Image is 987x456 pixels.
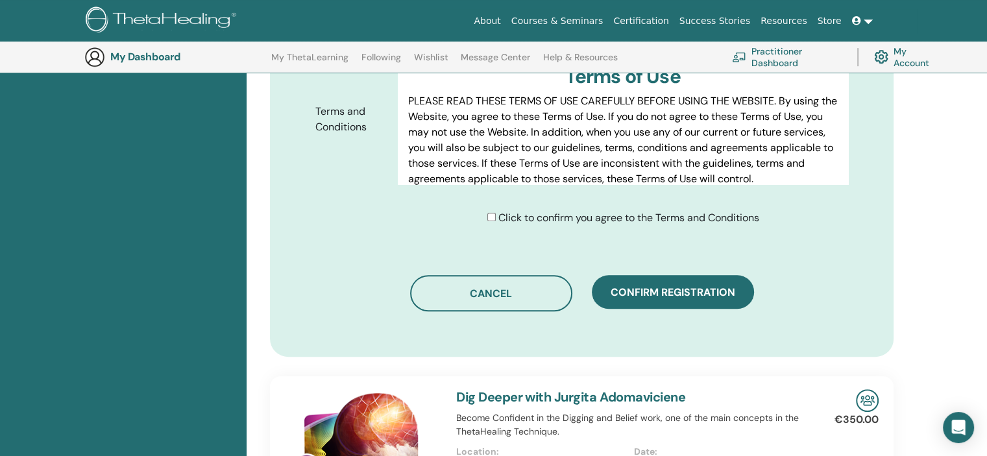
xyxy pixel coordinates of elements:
img: chalkboard-teacher.svg [732,52,746,62]
span: Cancel [470,287,512,300]
button: Cancel [410,275,572,311]
a: Wishlist [414,52,448,73]
a: Following [361,52,401,73]
a: My Account [874,43,940,71]
img: logo.png [86,6,241,36]
label: Terms and Conditions [306,99,398,139]
img: generic-user-icon.jpg [84,47,105,67]
img: cog.svg [874,47,888,67]
p: Become Confident in the Digging and Belief work, one of the main concepts in the ThetaHealing Tec... [456,411,811,438]
a: Message Center [461,52,530,73]
span: Confirm registration [611,285,735,299]
img: In-Person Seminar [856,389,879,412]
p: €350.00 [835,412,879,427]
h3: My Dashboard [110,51,240,63]
a: Courses & Seminars [506,9,609,33]
a: About [469,9,506,33]
button: Confirm registration [592,275,754,309]
a: Resources [755,9,812,33]
a: Store [812,9,847,33]
h3: Terms of Use [408,65,838,88]
a: Dig Deeper with Jurgita Adomaviciene [456,389,685,405]
div: Open Intercom Messenger [943,412,974,443]
a: My ThetaLearning [271,52,348,73]
a: Practitioner Dashboard [732,43,842,71]
p: PLEASE READ THESE TERMS OF USE CAREFULLY BEFORE USING THE WEBSITE. By using the Website, you agre... [408,93,838,187]
a: Certification [608,9,674,33]
span: Click to confirm you agree to the Terms and Conditions [498,211,759,224]
a: Help & Resources [543,52,618,73]
a: Success Stories [674,9,755,33]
